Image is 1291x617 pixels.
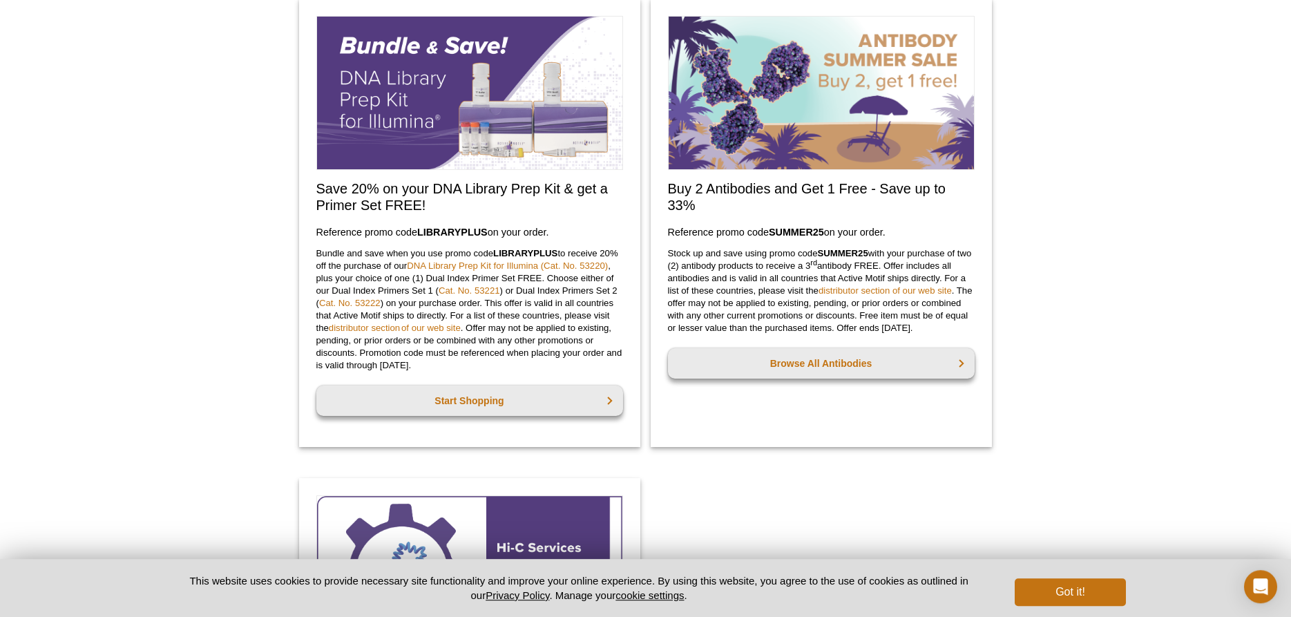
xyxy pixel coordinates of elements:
div: Open Intercom Messenger [1244,570,1277,603]
a: distributor section of our web site [819,285,952,296]
button: cookie settings [615,589,684,601]
h2: Buy 2 Antibodies and Get 1 Free - Save up to 33% [668,180,975,213]
strong: SUMMER25 [818,248,868,258]
a: distributor section of our web site [329,323,461,333]
a: Cat. No. 53221 [439,285,500,296]
h2: Save 20% on your DNA Library Prep Kit & get a Primer Set FREE! [316,180,623,213]
h3: Reference promo code on your order. [668,224,975,240]
a: Start Shopping [316,386,623,416]
p: Stock up and save using promo code with your purchase of two (2) antibody products to receive a 3... [668,247,975,334]
button: Got it! [1015,578,1125,606]
img: Save on Antibodies [668,16,975,170]
a: Cat. No. 53222 [319,298,381,308]
h3: Reference promo code on your order. [316,224,623,240]
a: DNA Library Prep Kit for Illumina (Cat. No. 53220) [407,260,608,271]
strong: LIBRARYPLUS [417,227,488,238]
strong: SUMMER25 [769,227,824,238]
a: Browse All Antibodies [668,348,975,379]
sup: rd [810,258,817,267]
img: Save on our DNA Library Prep Kit [316,16,623,170]
p: Bundle and save when you use promo code to receive 20% off the purchase of our , plus your choice... [316,247,623,372]
a: Privacy Policy [486,589,549,601]
p: This website uses cookies to provide necessary site functionality and improve your online experie... [166,573,993,602]
strong: LIBRARYPLUS [493,248,557,258]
